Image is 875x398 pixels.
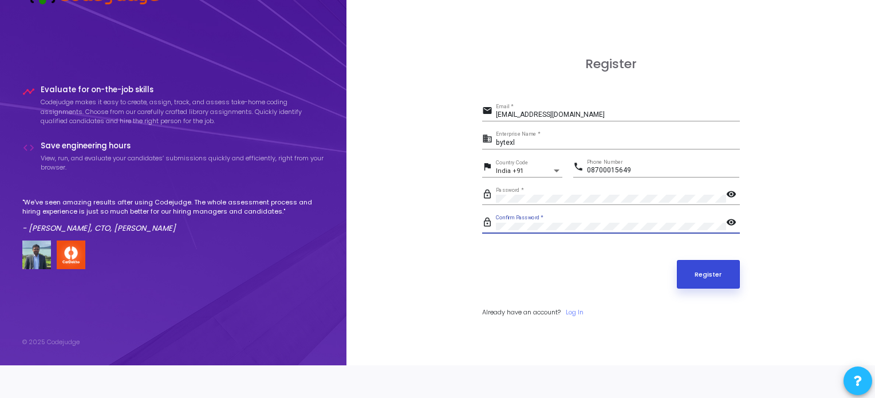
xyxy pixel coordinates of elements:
mat-icon: email [482,105,496,119]
i: code [22,141,35,154]
em: - [PERSON_NAME], CTO, [PERSON_NAME] [22,223,176,234]
mat-icon: visibility [726,216,740,230]
i: timeline [22,85,35,98]
img: company-logo [57,241,85,269]
input: Enterprise Name [496,139,740,147]
input: Email [496,111,740,119]
mat-icon: visibility [726,188,740,202]
h4: Evaluate for on-the-job skills [41,85,325,94]
p: Codejudge makes it easy to create, assign, track, and assess take-home coding assignments. Choose... [41,97,325,126]
h4: Save engineering hours [41,141,325,151]
button: Register [677,260,740,289]
input: Phone Number [587,167,739,175]
a: Log In [566,308,584,317]
div: © 2025 Codejudge [22,337,80,347]
mat-icon: lock_outline [482,188,496,202]
mat-icon: business [482,133,496,147]
span: India +91 [496,167,523,175]
img: user image [22,241,51,269]
mat-icon: flag [482,161,496,175]
span: Already have an account? [482,308,561,317]
p: View, run, and evaluate your candidates’ submissions quickly and efficiently, right from your bro... [41,153,325,172]
h3: Register [482,57,740,72]
p: "We've seen amazing results after using Codejudge. The whole assessment process and hiring experi... [22,198,325,216]
mat-icon: phone [573,161,587,175]
mat-icon: lock_outline [482,216,496,230]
